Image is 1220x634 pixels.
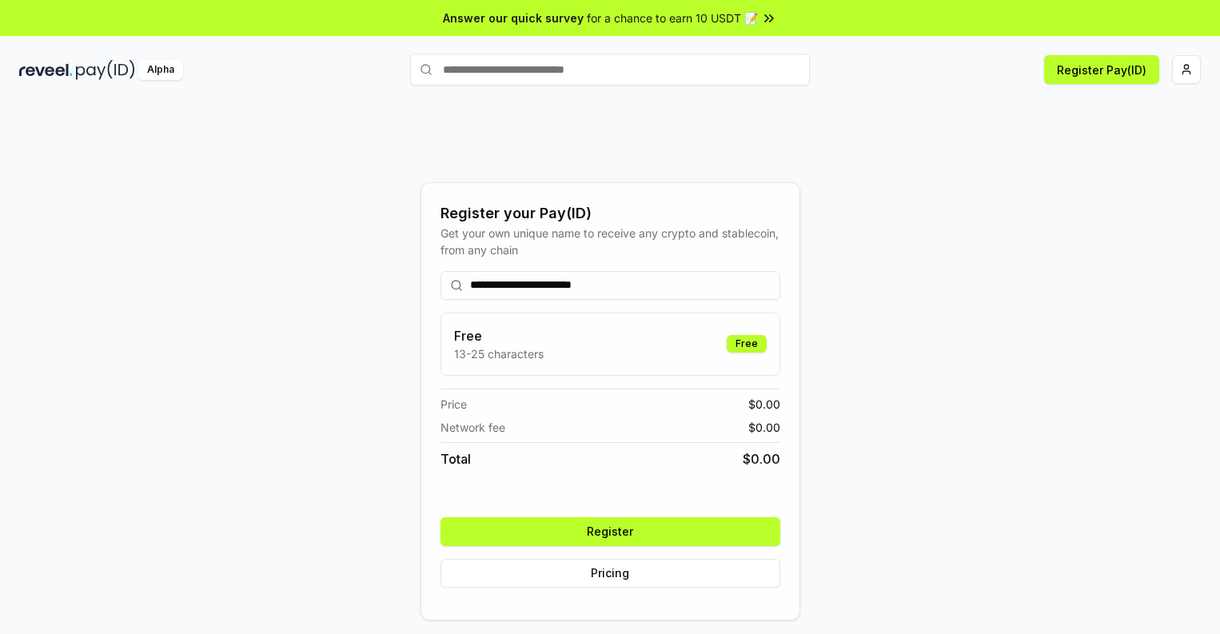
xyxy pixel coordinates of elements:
[748,419,780,436] span: $ 0.00
[454,326,544,345] h3: Free
[441,202,780,225] div: Register your Pay(ID)
[441,396,467,413] span: Price
[76,60,135,80] img: pay_id
[138,60,183,80] div: Alpha
[748,396,780,413] span: $ 0.00
[1044,55,1159,84] button: Register Pay(ID)
[743,449,780,469] span: $ 0.00
[441,517,780,546] button: Register
[441,225,780,258] div: Get your own unique name to receive any crypto and stablecoin, from any chain
[587,10,758,26] span: for a chance to earn 10 USDT 📝
[441,419,505,436] span: Network fee
[443,10,584,26] span: Answer our quick survey
[441,559,780,588] button: Pricing
[454,345,544,362] p: 13-25 characters
[727,335,767,353] div: Free
[19,60,73,80] img: reveel_dark
[441,449,471,469] span: Total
